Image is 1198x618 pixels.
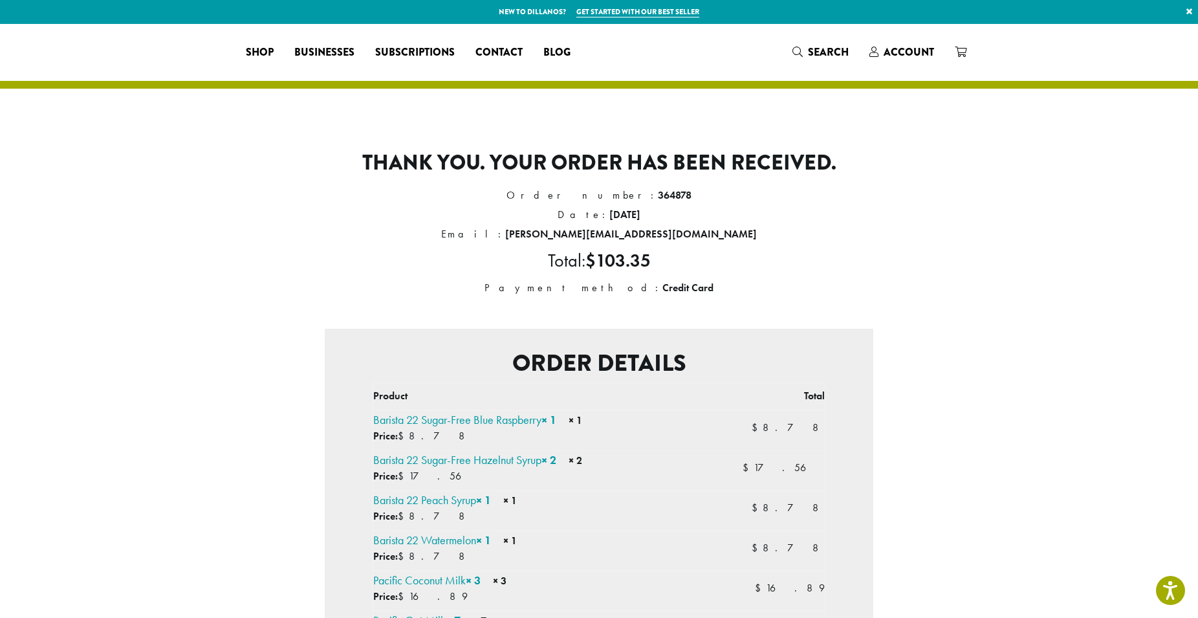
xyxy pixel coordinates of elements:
[476,492,491,507] strong: × 1
[752,421,763,434] span: $
[752,421,825,434] bdi: 8.78
[373,573,481,588] a: Pacific Coconut Milk× 3
[325,186,873,205] li: Order number:
[398,590,468,603] span: 16.89
[373,492,491,507] a: Barista 22 Peach Syrup× 1
[541,452,556,467] strong: × 2
[569,414,582,427] strong: × 1
[755,581,825,595] bdi: 16.89
[325,151,873,175] p: Thank you. Your order has been received.
[609,208,640,221] strong: [DATE]
[752,541,825,555] bdi: 8.78
[325,244,873,278] li: Total:
[398,469,409,483] span: $
[398,549,471,563] span: 8.78
[743,461,754,474] span: $
[398,590,409,603] span: $
[325,278,873,298] li: Payment method:
[466,573,481,588] strong: × 3
[335,349,863,377] h2: Order details
[743,461,825,474] bdi: 17.56
[576,6,699,17] a: Get started with our best seller
[569,454,582,467] strong: × 2
[373,469,398,483] strong: Price:
[398,549,409,563] span: $
[662,281,713,294] strong: Credit Card
[398,429,471,443] span: 8.78
[543,45,571,61] span: Blog
[475,45,523,61] span: Contact
[398,509,471,523] span: 8.78
[752,501,763,514] span: $
[585,249,596,272] span: $
[373,452,556,467] a: Barista 22 Sugar-Free Hazelnut Syrup× 2
[375,45,455,61] span: Subscriptions
[782,41,859,63] a: Search
[476,533,491,547] strong: × 1
[325,225,873,244] li: Email:
[503,494,517,507] strong: × 1
[697,383,825,411] th: Total
[585,249,651,272] bdi: 103.35
[373,412,556,427] a: Barista 22 Sugar-Free Blue Raspberry× 1
[325,205,873,225] li: Date:
[373,429,398,443] strong: Price:
[505,227,757,241] strong: [PERSON_NAME][EMAIL_ADDRESS][DOMAIN_NAME]
[752,501,825,514] bdi: 8.78
[373,509,398,523] strong: Price:
[752,541,763,555] span: $
[541,412,556,427] strong: × 1
[755,581,766,595] span: $
[658,188,692,202] strong: 364878
[373,383,697,411] th: Product
[398,469,480,483] span: 17.56
[373,533,491,547] a: Barista 22 Watermelon× 1
[884,45,934,60] span: Account
[246,45,274,61] span: Shop
[503,534,517,547] strong: × 1
[398,429,409,443] span: $
[373,549,398,563] strong: Price:
[398,509,409,523] span: $
[373,590,398,603] strong: Price:
[808,45,849,60] span: Search
[235,42,284,63] a: Shop
[294,45,354,61] span: Businesses
[493,574,506,588] strong: × 3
